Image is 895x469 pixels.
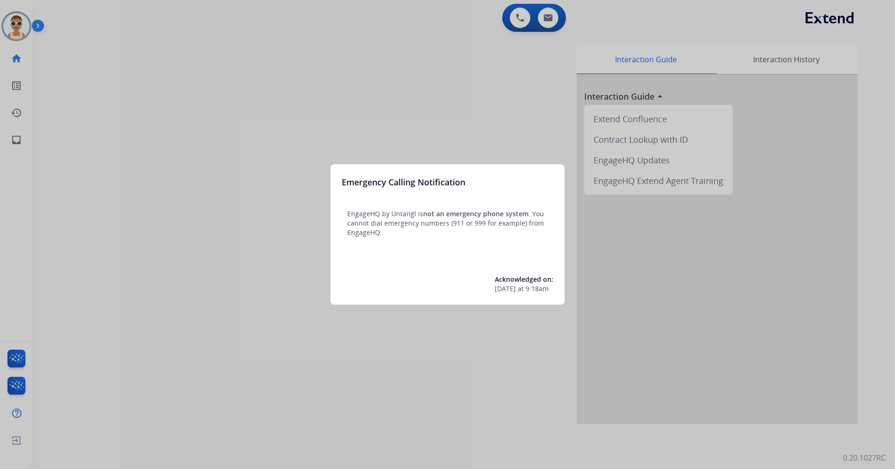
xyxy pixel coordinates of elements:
span: 9:18am [526,284,549,293]
p: EngageHQ by Untangl is . You cannot dial emergency numbers (911 or 999 for example) from EngageHQ. [347,209,548,237]
span: [DATE] [495,284,516,293]
p: 0.20.1027RC [843,452,886,463]
span: Acknowledged on: [495,275,553,284]
span: not an emergency phone system [423,209,528,218]
div: at [495,284,553,293]
h3: Emergency Calling Notification [342,176,465,189]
